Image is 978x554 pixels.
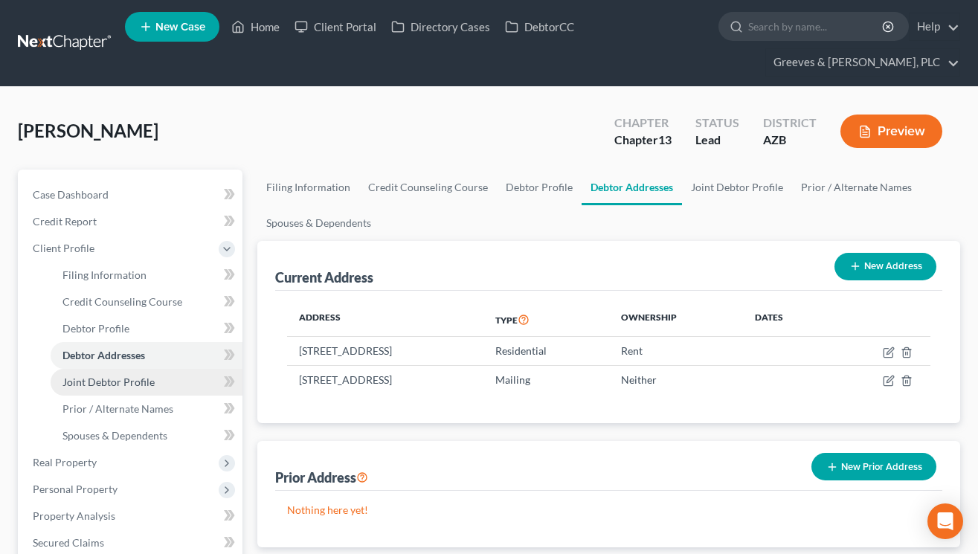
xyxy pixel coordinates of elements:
[33,456,97,468] span: Real Property
[51,289,242,315] a: Credit Counseling Course
[287,337,483,365] td: [STREET_ADDRESS]
[275,468,368,486] div: Prior Address
[62,268,147,281] span: Filing Information
[582,170,682,205] a: Debtor Addresses
[51,262,242,289] a: Filing Information
[614,132,672,149] div: Chapter
[483,303,610,337] th: Type
[763,115,817,132] div: District
[483,337,610,365] td: Residential
[792,170,921,205] a: Prior / Alternate Names
[62,376,155,388] span: Joint Debtor Profile
[33,188,109,201] span: Case Dashboard
[834,253,936,280] button: New Address
[33,215,97,228] span: Credit Report
[62,322,129,335] span: Debtor Profile
[359,170,497,205] a: Credit Counseling Course
[33,242,94,254] span: Client Profile
[658,132,672,146] span: 13
[497,170,582,205] a: Debtor Profile
[51,369,242,396] a: Joint Debtor Profile
[33,536,104,549] span: Secured Claims
[155,22,205,33] span: New Case
[695,132,739,149] div: Lead
[748,13,884,40] input: Search by name...
[62,295,182,308] span: Credit Counseling Course
[224,13,287,40] a: Home
[614,115,672,132] div: Chapter
[21,181,242,208] a: Case Dashboard
[682,170,792,205] a: Joint Debtor Profile
[21,208,242,235] a: Credit Report
[840,115,942,148] button: Preview
[257,205,380,241] a: Spouses & Dependents
[498,13,582,40] a: DebtorCC
[287,13,384,40] a: Client Portal
[384,13,498,40] a: Directory Cases
[743,303,831,337] th: Dates
[51,342,242,369] a: Debtor Addresses
[18,120,158,141] span: [PERSON_NAME]
[275,268,373,286] div: Current Address
[766,49,959,76] a: Greeves & [PERSON_NAME], PLC
[287,303,483,337] th: Address
[483,365,610,393] td: Mailing
[33,483,118,495] span: Personal Property
[287,503,930,518] p: Nothing here yet!
[609,337,743,365] td: Rent
[62,349,145,361] span: Debtor Addresses
[51,396,242,422] a: Prior / Alternate Names
[609,365,743,393] td: Neither
[609,303,743,337] th: Ownership
[62,429,167,442] span: Spouses & Dependents
[927,503,963,539] div: Open Intercom Messenger
[287,365,483,393] td: [STREET_ADDRESS]
[21,503,242,529] a: Property Analysis
[51,315,242,342] a: Debtor Profile
[695,115,739,132] div: Status
[62,402,173,415] span: Prior / Alternate Names
[910,13,959,40] a: Help
[51,422,242,449] a: Spouses & Dependents
[33,509,115,522] span: Property Analysis
[763,132,817,149] div: AZB
[811,453,936,480] button: New Prior Address
[257,170,359,205] a: Filing Information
